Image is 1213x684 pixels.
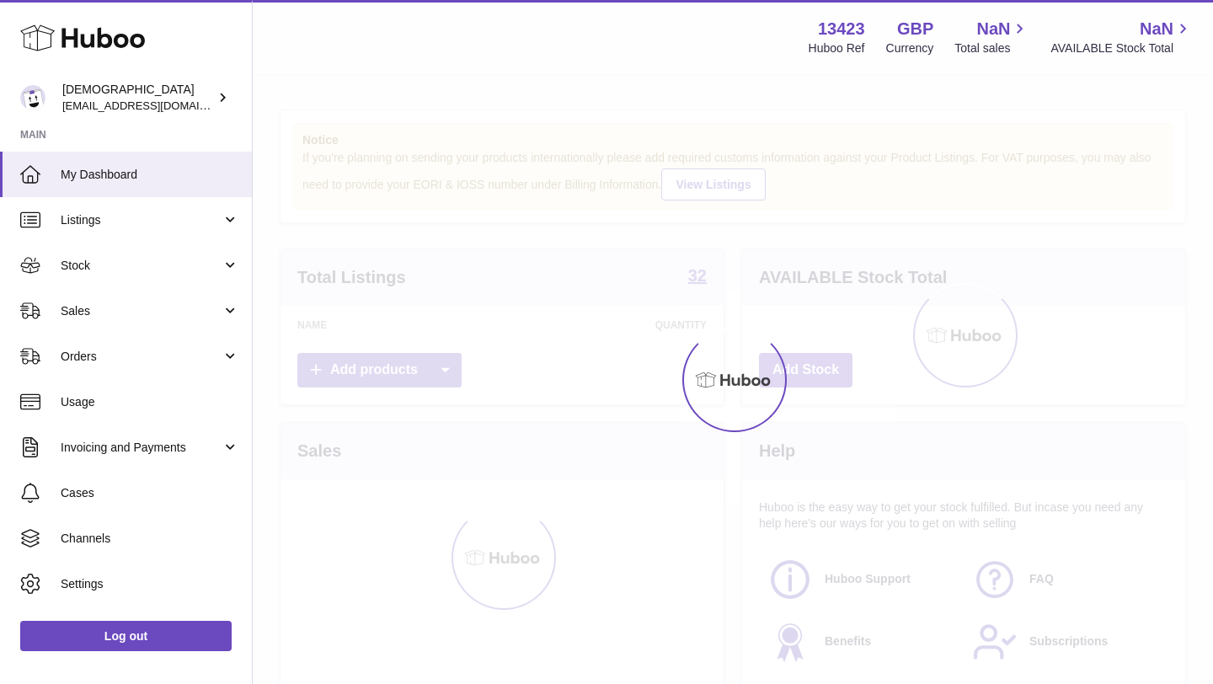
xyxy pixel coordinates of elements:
span: [EMAIL_ADDRESS][DOMAIN_NAME] [62,99,248,112]
strong: GBP [897,18,933,40]
div: [DEMOGRAPHIC_DATA] [62,82,214,114]
span: Stock [61,258,222,274]
div: Currency [886,40,934,56]
span: Orders [61,349,222,365]
span: Channels [61,531,239,547]
span: Cases [61,485,239,501]
span: Invoicing and Payments [61,440,222,456]
a: NaN AVAILABLE Stock Total [1050,18,1193,56]
span: Settings [61,576,239,592]
span: AVAILABLE Stock Total [1050,40,1193,56]
span: Sales [61,303,222,319]
span: NaN [976,18,1010,40]
a: Log out [20,621,232,651]
img: olgazyuz@outlook.com [20,85,45,110]
a: NaN Total sales [954,18,1029,56]
span: My Dashboard [61,167,239,183]
span: NaN [1140,18,1173,40]
strong: 13423 [818,18,865,40]
span: Usage [61,394,239,410]
div: Huboo Ref [809,40,865,56]
span: Listings [61,212,222,228]
span: Total sales [954,40,1029,56]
